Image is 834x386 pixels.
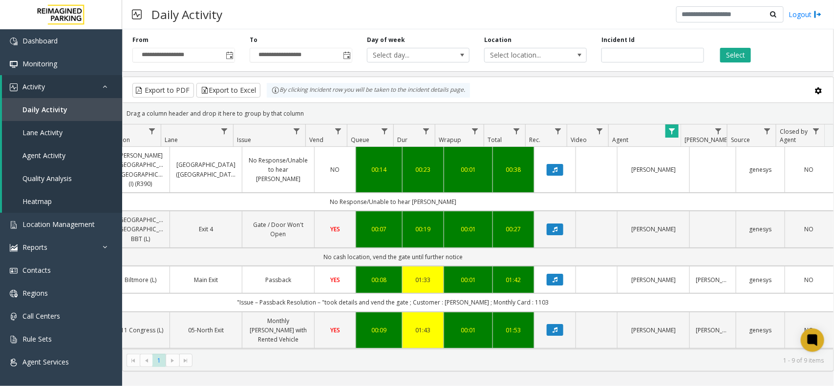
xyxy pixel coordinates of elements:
[331,165,340,174] span: NO
[805,225,814,233] span: NO
[10,244,18,252] img: 'icon'
[22,128,63,137] span: Lane Activity
[623,224,684,234] a: [PERSON_NAME]
[2,190,122,213] a: Heatmap
[176,224,236,234] a: Exit 4
[623,325,684,335] a: [PERSON_NAME]
[450,325,487,335] div: 00:01
[510,124,523,138] a: Total Filter Menu
[22,151,65,160] span: Agent Activity
[321,275,350,284] a: YES
[341,48,352,62] span: Toggle popup
[152,354,166,367] span: Page 1
[267,83,470,98] div: By clicking Incident row you will be taken to the incident details page.
[330,276,340,284] span: YES
[814,9,822,20] img: logout
[397,136,407,144] span: Dur
[309,136,323,144] span: Vend
[780,127,808,144] span: Closed by Agent
[10,336,18,344] img: 'icon'
[10,267,18,275] img: 'icon'
[22,174,72,183] span: Quality Analysis
[552,124,565,138] a: Rec. Filter Menu
[408,275,438,284] a: 01:33
[132,2,142,26] img: pageIcon
[218,124,231,138] a: Lane Filter Menu
[601,36,635,44] label: Incident Id
[791,325,828,335] a: NO
[791,224,828,234] a: NO
[132,83,194,98] button: Export to PDF
[665,124,679,138] a: Agent Filter Menu
[469,124,482,138] a: Wrapup Filter Menu
[332,124,345,138] a: Vend Filter Menu
[272,86,279,94] img: infoIcon.svg
[237,136,251,144] span: Issue
[378,124,391,138] a: Queue Filter Menu
[499,275,528,284] div: 01:42
[117,325,164,335] a: 111 Congress (L)
[22,334,52,344] span: Rule Sets
[367,48,449,62] span: Select day...
[623,165,684,174] a: [PERSON_NAME]
[450,275,487,284] a: 00:01
[22,105,67,114] span: Daily Activity
[22,357,69,366] span: Agent Services
[485,48,566,62] span: Select location...
[10,221,18,229] img: 'icon'
[176,275,236,284] a: Main Exit
[117,215,164,244] a: [GEOGRAPHIC_DATA]-[GEOGRAPHIC_DATA]-BBT (L)
[196,83,260,98] button: Export to Excel
[742,224,779,234] a: genesys
[22,288,48,298] span: Regions
[362,165,396,174] div: 00:14
[351,136,369,144] span: Queue
[408,224,438,234] div: 00:19
[742,325,779,335] a: genesys
[420,124,433,138] a: Dur Filter Menu
[250,36,257,44] label: To
[408,165,438,174] a: 00:23
[731,136,750,144] span: Source
[123,124,834,349] div: Data table
[362,224,396,234] a: 00:07
[165,136,178,144] span: Lane
[789,9,822,20] a: Logout
[2,75,122,98] a: Activity
[117,275,164,284] a: Biltmore (L)
[499,224,528,234] a: 00:27
[248,316,308,345] a: Monthly [PERSON_NAME] with Rented Vehicle
[571,136,587,144] span: Video
[10,359,18,366] img: 'icon'
[488,136,502,144] span: Total
[290,124,303,138] a: Issue Filter Menu
[22,311,60,321] span: Call Centers
[117,151,164,188] a: [PERSON_NAME][GEOGRAPHIC_DATA] ([GEOGRAPHIC_DATA]) (I) (R390)
[321,165,350,174] a: NO
[805,165,814,174] span: NO
[2,144,122,167] a: Agent Activity
[248,220,308,239] a: Gate / Door Won't Open
[761,124,774,138] a: Source Filter Menu
[2,167,122,190] a: Quality Analysis
[499,165,528,174] a: 00:38
[10,290,18,298] img: 'icon'
[10,313,18,321] img: 'icon'
[742,275,779,284] a: genesys
[696,275,730,284] a: [PERSON_NAME]
[408,325,438,335] div: 01:43
[10,38,18,45] img: 'icon'
[791,275,828,284] a: NO
[22,82,45,91] span: Activity
[439,136,461,144] span: Wrapup
[362,275,396,284] a: 00:08
[176,160,236,179] a: [GEOGRAPHIC_DATA] ([GEOGRAPHIC_DATA])
[450,224,487,234] a: 00:01
[450,165,487,174] a: 00:01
